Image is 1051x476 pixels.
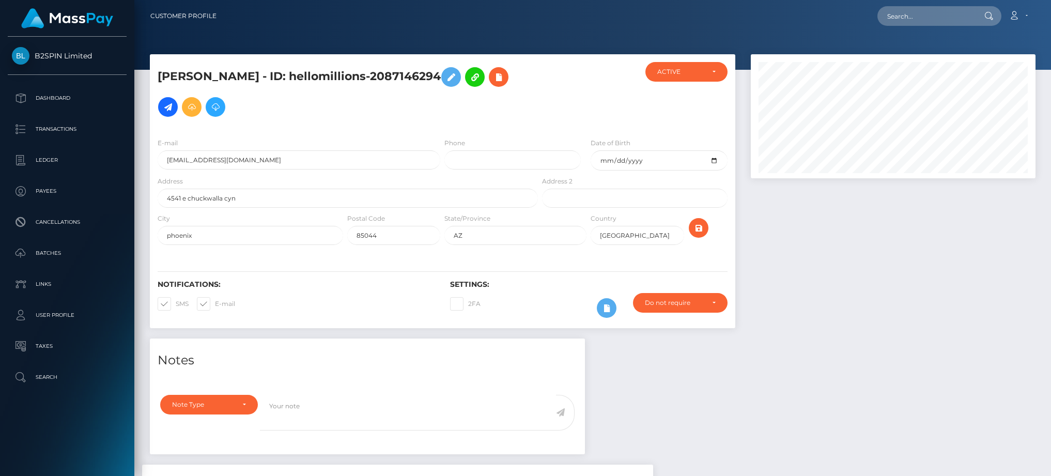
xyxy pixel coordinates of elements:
[657,68,704,76] div: ACTIVE
[8,51,127,60] span: B2SPIN Limited
[158,214,170,223] label: City
[8,85,127,111] a: Dashboard
[591,214,616,223] label: Country
[8,178,127,204] a: Payees
[158,297,189,311] label: SMS
[158,351,577,370] h4: Notes
[12,90,122,106] p: Dashboard
[877,6,975,26] input: Search...
[12,370,122,385] p: Search
[8,271,127,297] a: Links
[8,364,127,390] a: Search
[158,280,435,289] h6: Notifications:
[158,62,532,122] h5: [PERSON_NAME] - ID: hellomillions-2087146294
[8,147,127,173] a: Ledger
[158,139,178,148] label: E-mail
[12,339,122,354] p: Taxes
[347,214,385,223] label: Postal Code
[633,293,727,313] button: Do not require
[542,177,573,186] label: Address 2
[12,47,29,65] img: B2SPIN Limited
[12,214,122,230] p: Cancellations
[12,308,122,323] p: User Profile
[172,401,234,409] div: Note Type
[12,121,122,137] p: Transactions
[160,395,258,414] button: Note Type
[8,209,127,235] a: Cancellations
[645,299,703,307] div: Do not require
[8,116,127,142] a: Transactions
[645,62,728,82] button: ACTIVE
[21,8,113,28] img: MassPay Logo
[444,214,490,223] label: State/Province
[12,277,122,292] p: Links
[150,5,217,27] a: Customer Profile
[12,152,122,168] p: Ledger
[12,245,122,261] p: Batches
[450,297,481,311] label: 2FA
[158,97,178,117] a: Initiate Payout
[591,139,630,148] label: Date of Birth
[158,177,183,186] label: Address
[8,302,127,328] a: User Profile
[8,333,127,359] a: Taxes
[12,183,122,199] p: Payees
[197,297,235,311] label: E-mail
[450,280,727,289] h6: Settings:
[444,139,465,148] label: Phone
[8,240,127,266] a: Batches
